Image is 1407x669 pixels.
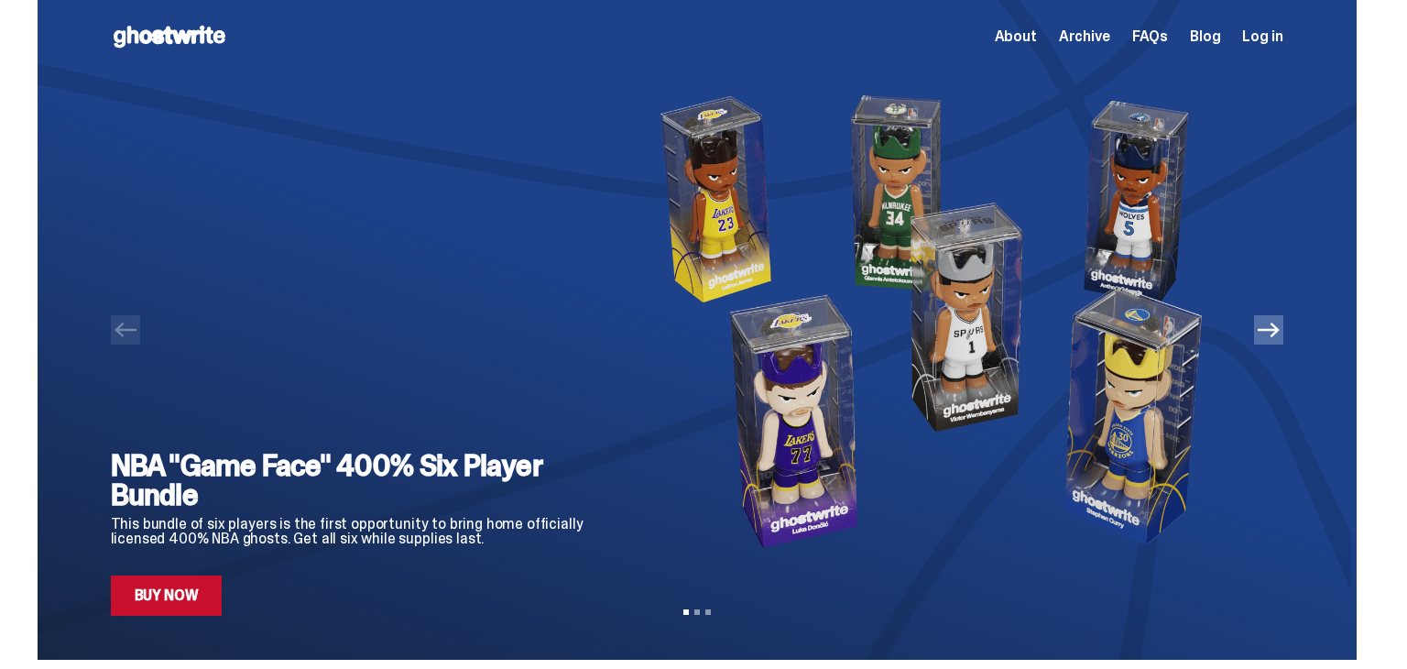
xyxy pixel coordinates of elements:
a: Log in [1242,29,1282,44]
button: Next [1254,315,1283,345]
a: Archive [1059,29,1110,44]
button: View slide 1 [683,609,689,615]
button: View slide 3 [705,609,711,615]
button: Previous [111,315,140,345]
a: About [995,29,1037,44]
p: This bundle of six players is the first opportunity to bring home officially licensed 400% NBA gh... [111,517,599,546]
h2: NBA "Game Face" 400% Six Player Bundle [111,451,599,510]
a: Buy Now [111,576,223,616]
a: FAQs [1132,29,1168,44]
button: View slide 2 [694,609,700,615]
img: NBA "Game Face" 400% Six Player Bundle [628,73,1254,568]
a: Blog [1190,29,1220,44]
